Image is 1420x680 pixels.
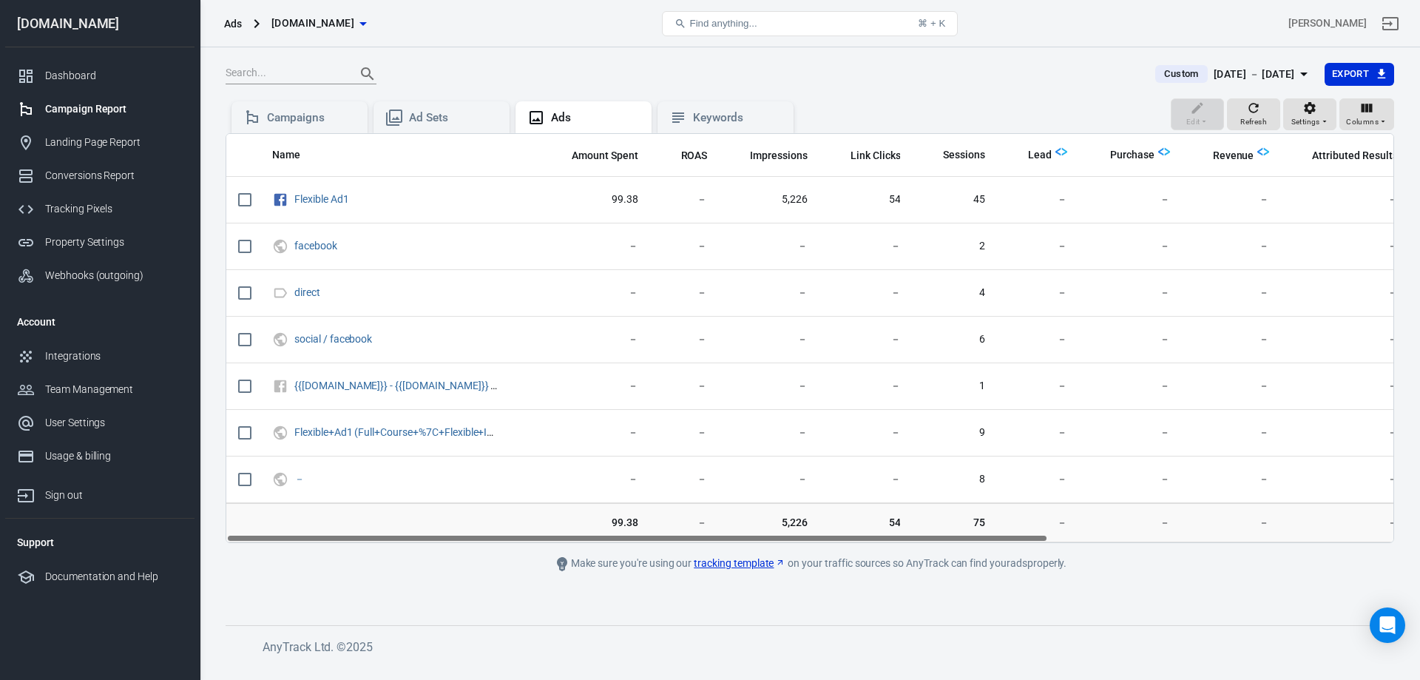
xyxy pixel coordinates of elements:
a: － [294,473,305,485]
h6: AnyTrack Ltd. © 2025 [263,638,1372,656]
span: Total revenue calculated by AnyTrack. [1213,147,1254,164]
span: Name [272,148,319,163]
a: Sign out [5,473,195,512]
span: － [662,379,708,394]
span: － [1194,379,1270,394]
div: [DOMAIN_NAME] [5,17,195,30]
span: 54 [831,192,901,207]
a: Flexible Ad1 [294,193,349,205]
span: － [831,286,901,300]
span: Attributed Results [1312,149,1397,164]
div: [DATE] － [DATE] [1214,65,1295,84]
li: Account [5,304,195,340]
span: 75 [924,515,985,530]
span: Sessions [943,148,985,163]
span: The estimated total amount of money you've spent on your campaign, ad set or ad during its schedule. [572,147,638,164]
div: Sign out [45,488,183,503]
span: － [831,472,901,487]
a: Campaign Report [5,92,195,126]
span: The estimated total amount of money you've spent on your campaign, ad set or ad during its schedule. [552,147,638,164]
button: Columns [1339,98,1394,131]
span: － [731,239,808,254]
div: Keywords [693,110,782,126]
span: － [552,425,638,440]
span: － [1091,286,1170,300]
span: Lead [1028,148,1052,163]
div: Landing Page Report [45,135,183,150]
a: Landing Page Report [5,126,195,159]
div: Ads [551,110,640,126]
span: － [1194,472,1270,487]
span: The number of clicks on links within the ad that led to advertiser-specified destinations [831,147,901,164]
button: Settings [1283,98,1336,131]
div: Campaigns [267,110,356,126]
span: － [831,239,901,254]
svg: Unknown Facebook [272,377,288,395]
span: Custom [1158,67,1204,81]
a: {{[DOMAIN_NAME]}} - {{[DOMAIN_NAME]}} / cpc / facebook [294,380,565,391]
span: － [552,379,638,394]
span: － [731,472,808,487]
input: Search... [226,64,344,84]
button: Export [1325,63,1394,86]
span: Link Clicks [851,149,901,164]
img: Logo [1257,146,1269,158]
span: Amount Spent [572,149,638,164]
svg: UTM & Web Traffic [272,424,288,442]
span: Flexible+Ad1 (Full+Course+%7C+Flexible+Image+Ad+%7C+18-80+All+Ages+All+Genders - Aug+4+%7C+Intere... [294,427,504,437]
span: － [1009,332,1067,347]
img: Logo [1158,146,1170,158]
li: Support [5,525,195,560]
span: Refresh [1240,115,1267,129]
span: － [731,425,808,440]
div: scrollable content [226,134,1393,542]
svg: UTM & Web Traffic [272,471,288,488]
div: Webhooks (outgoing) [45,268,183,283]
svg: UTM & Web Traffic [272,331,288,349]
svg: Facebook Ads [272,191,288,209]
span: － [1293,332,1397,347]
a: direct [294,286,320,298]
span: 8 [924,472,985,487]
a: Team Management [5,373,195,406]
span: － [1009,239,1067,254]
span: － [1091,515,1170,530]
a: Dashboard [5,59,195,92]
button: Custom[DATE] － [DATE] [1143,62,1324,87]
span: － [552,332,638,347]
span: The number of times your ads were on screen. [731,147,808,164]
span: 6 [924,332,985,347]
a: Sign out [1373,6,1408,41]
span: － [1009,425,1067,440]
span: The total conversions attributed according to your ad network (Facebook, Google, etc.) [1312,147,1397,164]
span: Purchase [1110,148,1154,163]
a: Usage & billing [5,440,195,473]
button: [DOMAIN_NAME] [266,10,372,37]
span: 4 [924,286,985,300]
span: － [831,425,901,440]
div: Usage & billing [45,448,183,464]
span: － [1293,425,1397,440]
svg: Direct [272,284,288,302]
span: 5,226 [731,192,808,207]
span: － [662,515,708,530]
span: － [662,239,708,254]
span: Impressions [750,149,808,164]
span: － [831,332,901,347]
div: ⌘ + K [918,18,945,29]
span: Columns [1346,115,1379,129]
span: The total return on ad spend [681,147,708,164]
span: － [1009,192,1067,207]
div: Team Management [45,382,183,397]
span: － [1194,286,1270,300]
span: － [1091,332,1170,347]
span: － [1293,379,1397,394]
span: － [731,286,808,300]
span: Settings [1291,115,1320,129]
img: Logo [1055,146,1067,158]
div: Tracking Pixels [45,201,183,217]
div: Conversions Report [45,168,183,184]
span: － [1009,515,1067,530]
span: 2 [924,239,985,254]
span: Revenue [1213,149,1254,164]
